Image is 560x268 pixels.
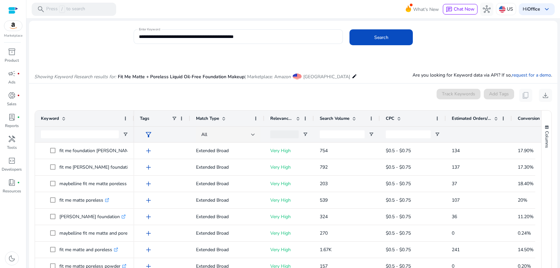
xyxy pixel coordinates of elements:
[543,5,551,13] span: keyboard_arrow_down
[443,4,478,15] button: chatChat Now
[523,7,540,12] p: Hi
[196,226,258,240] p: Extended Broad
[386,148,411,154] span: $0.5 - $0.75
[452,214,457,220] span: 36
[17,181,20,184] span: fiber_manual_record
[369,132,374,137] button: Open Filter Menu
[2,166,22,172] p: Developers
[435,132,440,137] button: Open Filter Menu
[320,164,328,170] span: 792
[270,177,308,190] p: Very High
[41,116,59,121] span: Keyword
[196,160,258,174] p: Extended Broad
[320,230,328,236] span: 270
[386,230,411,236] span: $0.5 - $0.75
[452,247,460,253] span: 241
[320,181,328,187] span: 203
[145,180,152,188] span: add
[196,144,258,157] p: Extended Broad
[483,5,491,13] span: hub
[386,197,411,203] span: $0.5 - $0.75
[452,230,454,236] span: 0
[452,116,491,121] span: Estimated Orders/Month
[518,197,527,203] span: 20%
[8,157,16,165] span: code_blocks
[452,181,457,187] span: 37
[41,130,119,138] input: Keyword Filter Input
[270,193,308,207] p: Very High
[320,116,349,121] span: Search Volume
[270,210,308,223] p: Very High
[59,193,109,207] p: fit me matte poreless
[452,148,460,154] span: 134
[7,145,17,151] p: Tools
[59,226,165,240] p: maybelline fit me matte and poreless foundation
[499,6,506,13] img: us.svg
[196,243,258,256] p: Extended Broad
[5,123,19,129] p: Reports
[145,229,152,237] span: add
[512,72,551,78] a: request for a demo
[245,74,291,80] span: | Marketplace: Amazon
[480,3,493,16] button: hub
[320,148,328,154] span: 754
[320,130,365,138] input: Search Volume Filter Input
[386,181,411,187] span: $0.5 - $0.75
[59,160,139,174] p: fit me [PERSON_NAME] foundation
[8,135,16,143] span: handyman
[145,246,152,254] span: add
[46,6,85,13] p: Press to search
[542,91,549,99] span: download
[386,116,394,121] span: CPC
[539,89,552,102] button: download
[8,79,16,85] p: Ads
[8,91,16,99] span: donut_small
[4,33,22,38] p: Marketplace
[454,6,475,12] span: Chat Now
[386,130,431,138] input: CPC Filter Input
[4,21,22,31] img: amazon.svg
[5,57,19,63] p: Product
[196,116,219,121] span: Match Type
[320,214,328,220] span: 324
[270,144,308,157] p: Very High
[518,214,534,220] span: 11.20%
[320,247,332,253] span: 1.67K
[518,164,534,170] span: 17.30%
[17,72,20,75] span: fiber_manual_record
[196,193,258,207] p: Extended Broad
[270,243,308,256] p: Very High
[374,34,388,41] span: Search
[59,144,139,157] p: fit me foundation [PERSON_NAME]
[518,181,534,187] span: 18.40%
[17,94,20,97] span: fiber_manual_record
[37,5,45,13] span: search
[139,27,160,32] mat-label: Enter Keyword
[452,197,460,203] span: 107
[352,72,357,80] mat-icon: edit
[412,72,552,79] p: Are you looking for Keyword data via API? If so, .
[8,179,16,186] span: book_4
[518,230,531,236] span: 0.24%
[145,147,152,155] span: add
[518,116,550,121] span: Conversion Rate
[303,74,350,80] span: [GEOGRAPHIC_DATA]
[527,6,540,12] b: Office
[140,116,149,121] span: Tags
[59,243,118,256] p: fit me matte and poreless
[518,148,534,154] span: 17.90%
[196,210,258,223] p: Extended Broad
[196,177,258,190] p: Extended Broad
[507,3,513,15] p: US
[59,6,65,13] span: /
[270,160,308,174] p: Very High
[349,29,413,45] button: Search
[8,254,16,262] span: dark_mode
[145,213,152,221] span: add
[3,188,21,194] p: Resources
[518,247,534,253] span: 14.50%
[270,116,293,121] span: Relevance Score
[386,214,411,220] span: $0.5 - $0.75
[145,196,152,204] span: add
[446,6,452,13] span: chat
